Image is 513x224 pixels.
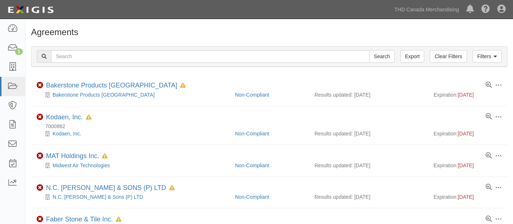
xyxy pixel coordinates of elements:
div: Expiration: [434,91,502,98]
a: Non-Compliant [235,131,269,137]
a: View results summary [486,216,492,223]
a: Kodaen, Inc. [53,131,81,137]
div: Results updated: [DATE] [314,193,422,201]
img: logo-5460c22ac91f19d4615b14bd174203de0afe785f0fc80cf4dbbc73dc1793850b.png [5,3,56,16]
a: View results summary [486,184,492,191]
div: Kodaen, Inc. [46,113,92,122]
a: Kodaen, Inc. [46,113,83,121]
a: Non-Compliant [235,92,269,98]
span: [DATE] [458,163,474,168]
i: Non-Compliant [37,82,43,89]
a: Clear Filters [430,50,467,63]
a: Non-Compliant [235,194,269,200]
div: Kodaen, Inc. [37,130,230,137]
i: In Default since 08/05/2023 [180,83,186,88]
a: Bakerstone Products [GEOGRAPHIC_DATA] [46,82,177,89]
span: [DATE] [458,131,474,137]
h1: Agreements [31,27,508,37]
div: Bakerstone Products Canada [46,82,186,90]
a: View results summary [486,113,492,120]
i: Non-Compliant [37,184,43,191]
input: Search [51,50,370,63]
a: THD Canada Merchandising [391,2,463,17]
a: View results summary [486,153,492,159]
a: Export [400,50,424,63]
a: N.C. [PERSON_NAME] & SONS (P) LTD [46,184,166,191]
span: [DATE] [458,92,474,98]
i: In Default since 08/26/2023 [86,115,92,120]
a: Midwest Air Technologies [53,163,110,168]
a: Faber Stone & Tile Inc. [46,216,113,223]
div: Results updated: [DATE] [314,130,422,137]
div: Bakerstone Products Canada [37,91,230,98]
input: Search [369,50,395,63]
div: Faber Stone & Tile Inc. [46,216,122,224]
a: View results summary [486,82,492,89]
div: MAT Holdings Inc. [46,152,108,160]
i: Non-Compliant [37,114,43,120]
a: MAT Holdings Inc. [46,152,99,160]
div: Midwest Air Technologies [37,162,230,169]
div: 1 [15,48,23,55]
div: Expiration: [434,162,502,169]
div: Results updated: [DATE] [314,91,422,98]
i: Help Center - Complianz [481,5,490,14]
div: 7000862 [37,123,508,130]
div: N.C. JOHN & SONS (P) LTD [46,184,175,192]
i: In Default since 09/21/2023 [116,217,122,222]
i: In Default since 09/20/2023 [169,186,175,191]
div: Results updated: [DATE] [314,162,422,169]
a: Non-Compliant [235,163,269,168]
a: N.C. [PERSON_NAME] & Sons (P) LTD [53,194,143,200]
i: Non-Compliant [37,153,43,159]
div: N.C. John & Sons (P) LTD [37,193,230,201]
div: Expiration: [434,193,502,201]
a: Filters [472,50,502,63]
i: Non-Compliant [37,216,43,223]
div: Expiration: [434,130,502,137]
a: Bakerstone Products [GEOGRAPHIC_DATA] [53,92,155,98]
span: [DATE] [458,194,474,200]
i: In Default since 09/10/2023 [102,154,108,159]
